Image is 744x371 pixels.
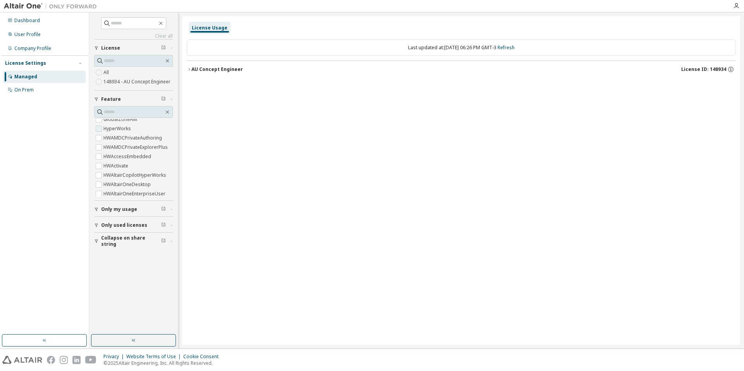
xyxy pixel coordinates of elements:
label: HWAltairCopilotHyperWorks [103,171,168,180]
div: User Profile [14,31,41,38]
img: linkedin.svg [72,356,81,364]
span: Only my usage [101,206,137,212]
div: On Prem [14,87,34,93]
span: License [101,45,120,51]
button: Collapse on share string [94,233,173,250]
div: Company Profile [14,45,51,52]
span: Only used licenses [101,222,147,228]
div: Privacy [103,354,126,360]
span: Clear filter [161,206,166,212]
label: HWAltairOneEnterpriseUser [103,189,167,198]
label: GlobalZoneAM [103,115,139,124]
img: altair_logo.svg [2,356,42,364]
a: Clear all [94,33,173,39]
div: Website Terms of Use [126,354,183,360]
div: Cookie Consent [183,354,223,360]
label: HWAltairOneDesktop [103,180,152,189]
div: Managed [14,74,37,80]
button: Only my usage [94,201,173,218]
div: License Settings [5,60,46,66]
img: Altair One [4,2,101,10]
label: HWAccessEmbedded [103,152,153,161]
div: Dashboard [14,17,40,24]
span: License ID: 148934 [681,66,726,72]
div: Last updated at: [DATE] 06:26 PM GMT-3 [187,40,735,56]
span: Clear filter [161,96,166,102]
img: instagram.svg [60,356,68,364]
span: Collapse on share string [101,235,161,247]
label: HWAMDCPrivateExplorerPlus [103,143,169,152]
label: All [103,68,110,77]
span: Clear filter [161,222,166,228]
div: License Usage [192,25,227,31]
label: HyperWorks [103,124,133,133]
span: Clear filter [161,45,166,51]
span: Feature [101,96,121,102]
label: HWActivate [103,161,130,171]
button: Feature [94,91,173,108]
button: AU Concept EngineerLicense ID: 148934 [187,61,735,78]
div: AU Concept Engineer [191,66,243,72]
a: Refresh [498,44,515,51]
label: HWAMDCPrivateAuthoring [103,133,164,143]
button: Only used licenses [94,217,173,234]
p: © 2025 Altair Engineering, Inc. All Rights Reserved. [103,360,223,366]
img: youtube.svg [85,356,96,364]
button: License [94,40,173,57]
span: Clear filter [161,238,166,244]
label: 148934 - AU Concept Engineer [103,77,172,86]
img: facebook.svg [47,356,55,364]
